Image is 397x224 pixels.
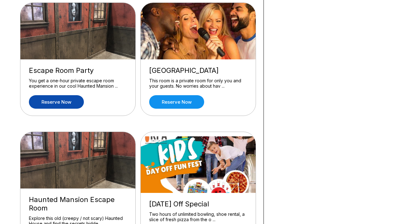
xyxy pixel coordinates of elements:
div: Two hours of unlimited bowling, shoe rental, a slice of fresh pizza from the o ... [149,211,247,222]
img: Escape Room Party [20,3,136,59]
img: School Day Off Special [141,136,256,193]
img: Karaoke Room [141,3,256,59]
a: Reserve now [29,95,84,109]
div: [GEOGRAPHIC_DATA] [149,66,247,75]
div: [DATE] Off Special [149,200,247,208]
img: Haunted Mansion Escape Room [20,132,136,188]
div: Haunted Mansion Escape Room [29,195,127,212]
a: Reserve now [149,95,204,109]
div: Escape Room Party [29,66,127,75]
div: This room is a private room for only you and your guests. No worries about hav ... [149,78,247,89]
div: You get a one-hour private escape room experience in our cool Haunted Mansion ... [29,78,127,89]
